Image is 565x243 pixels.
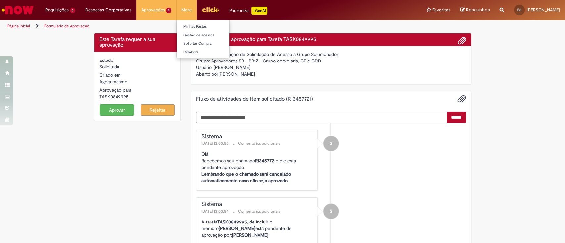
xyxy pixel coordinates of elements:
[196,71,218,77] label: Aberto por
[1,3,35,17] img: ServiceNow
[202,5,219,15] img: click_logo_yellow_360x200.png
[166,8,172,13] span: 4
[201,209,230,214] span: [DATE] 13:00:54
[232,232,268,238] b: [PERSON_NAME]
[45,7,69,13] span: Requisições
[196,51,466,58] div: Tarefa de Aprovação de Solicitação de Acesso a Grupo Solucionador
[219,225,255,231] b: [PERSON_NAME]
[100,104,134,116] button: Aprovar
[7,23,30,29] a: Página inicial
[460,7,490,13] a: Rascunhos
[196,58,466,64] div: Grupo: Aprovadores SB - BR1Z - Grupo cervejaria, CE e CDD
[201,171,291,183] b: Lembrando que o chamado será cancelado automaticamente caso não seja aprovado.
[255,158,276,164] b: R13457721
[99,57,113,63] label: Estado
[141,104,175,116] button: Rejeitar
[99,63,176,70] div: Solicitada
[196,96,313,102] h2: Fluxo de atividades de Item solicitado (R13457721) Histórico de tíquete
[330,203,332,219] span: S
[432,7,450,13] span: Favoritos
[457,95,466,103] button: Adicionar anexos
[177,23,250,30] a: Minhas Pastas
[251,7,267,15] p: +GenAi
[70,8,75,13] span: 5
[217,219,247,225] b: TASK0849995
[99,37,176,48] h4: Este Tarefa requer a sua aprovação
[196,64,466,71] div: Usuário: [PERSON_NAME]
[323,136,339,151] div: System
[330,136,332,151] span: S
[176,20,230,58] ul: More
[201,151,314,184] p: Olá! Recebemos seu chamado e ele esta pendente aprovação.
[99,79,127,85] span: Agora mesmo
[177,32,250,39] a: Gestão de acessos
[99,93,176,100] div: TASK0849995
[466,7,490,13] span: Rascunhos
[201,141,230,146] span: [DATE] 13:00:55
[196,112,447,123] textarea: Digite sua mensagem aqui...
[196,37,466,43] h4: Solicitação de aprovação para Tarefa TASK0849995
[238,141,280,146] small: Comentários adicionais
[323,204,339,219] div: System
[201,219,314,238] p: A tarefa , de incluir o membro está pendente de aprovação por:
[196,71,466,79] div: [PERSON_NAME]
[181,7,192,13] span: More
[85,7,131,13] span: Despesas Corporativas
[44,23,89,29] a: Formulário de Aprovação
[5,20,372,32] ul: Trilhas de página
[99,78,176,85] div: 28/08/2025 13:00:54
[99,79,127,85] time: 28/08/2025 13:00:54
[99,72,121,78] label: Criado em
[517,8,521,12] span: ES
[201,201,314,208] div: Sistema
[201,133,314,140] div: Sistema
[527,7,560,13] span: [PERSON_NAME]
[177,40,250,47] a: Solicitar Compra
[229,7,267,15] div: Padroniza
[99,87,131,93] label: Aprovação para
[238,209,280,214] small: Comentários adicionais
[141,7,165,13] span: Aprovações
[177,49,250,56] a: Colabora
